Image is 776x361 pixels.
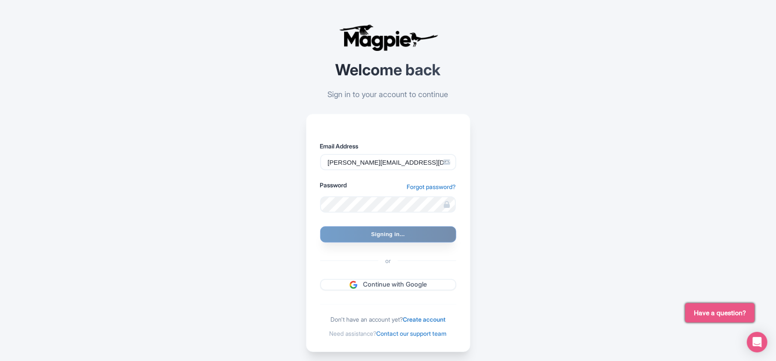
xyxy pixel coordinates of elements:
[407,182,456,191] a: Forgot password?
[320,226,456,243] input: Signing in...
[378,256,398,265] span: or
[320,180,347,189] label: Password
[320,315,456,324] div: Don't have an account yet?
[685,303,755,323] button: Have a question?
[320,142,456,151] label: Email Address
[306,62,470,79] h2: Welcome back
[694,308,746,318] span: Have a question?
[306,89,470,100] p: Sign in to your account to continue
[320,279,456,290] a: Continue with Google
[337,24,440,51] img: logo-ab69f6fb50320c5b225c76a69d11143b.png
[320,329,456,338] div: Need assistance?
[377,330,447,337] a: Contact our support team
[403,316,446,323] a: Create account
[747,332,767,352] div: Open Intercom Messenger
[320,154,456,170] input: Enter your email address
